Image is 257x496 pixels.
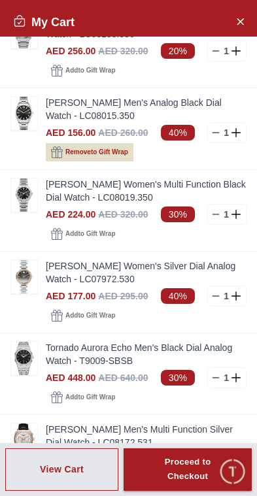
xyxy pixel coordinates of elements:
span: AED 320.00 [98,46,148,56]
span: AED 640.00 [98,372,148,383]
span: AED 260.00 [98,127,148,138]
a: [PERSON_NAME] Men's Multi Function Silver Dial Watch - LC08172.531 [46,423,247,449]
button: View Cart [5,448,118,491]
a: [PERSON_NAME] Men's Analog Black Dial Watch - LC08015.350 [46,96,247,122]
span: Add to Gift Wrap [65,309,115,322]
img: ... [11,178,37,212]
span: Remove to Gift Wrap [65,146,128,159]
img: ... [11,260,37,293]
a: [PERSON_NAME] Women's Silver Dial Analog Watch - LC07972.530 [46,259,247,286]
span: Add to Gift Wrap [65,227,115,240]
span: AED 448.00 [46,372,95,383]
span: AED 320.00 [98,209,148,220]
span: Add to Gift Wrap [65,64,115,77]
span: AED 156.00 [46,127,95,138]
span: AED 224.00 [46,209,95,220]
p: 1 [221,126,231,139]
p: 1 [221,371,231,384]
span: AED 295.00 [98,291,148,301]
p: 1 [221,208,231,221]
button: Proceed to Checkout [124,448,252,491]
div: Proceed to Checkout [147,455,228,485]
button: Addto Gift Wrap [46,61,120,80]
h2: My Cart [13,13,75,31]
span: 30% [161,370,195,386]
img: ... [11,97,37,130]
button: Close Account [230,10,250,31]
img: ... [11,423,37,457]
div: View Cart [40,463,84,476]
button: Addto Gift Wrap [46,225,120,243]
span: AED 177.00 [46,291,95,301]
p: 1 [221,44,231,58]
img: ... [11,342,37,375]
a: [PERSON_NAME] Women's Multi Function Black Dial Watch - LC08019.350 [46,178,247,204]
button: Addto Gift Wrap [46,306,120,325]
span: 30% [161,207,195,222]
span: 20% [161,43,195,59]
button: Removeto Gift Wrap [46,143,133,161]
span: 40% [161,125,195,141]
span: AED 256.00 [46,46,95,56]
a: Tornado Aurora Echo Men's Black Dial Analog Watch - T9009-SBSB [46,341,247,367]
button: Addto Gift Wrap [46,388,120,406]
span: Add to Gift Wrap [65,391,115,404]
div: Chat Widget [218,457,247,486]
span: 40% [161,288,195,304]
p: 1 [221,289,231,303]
